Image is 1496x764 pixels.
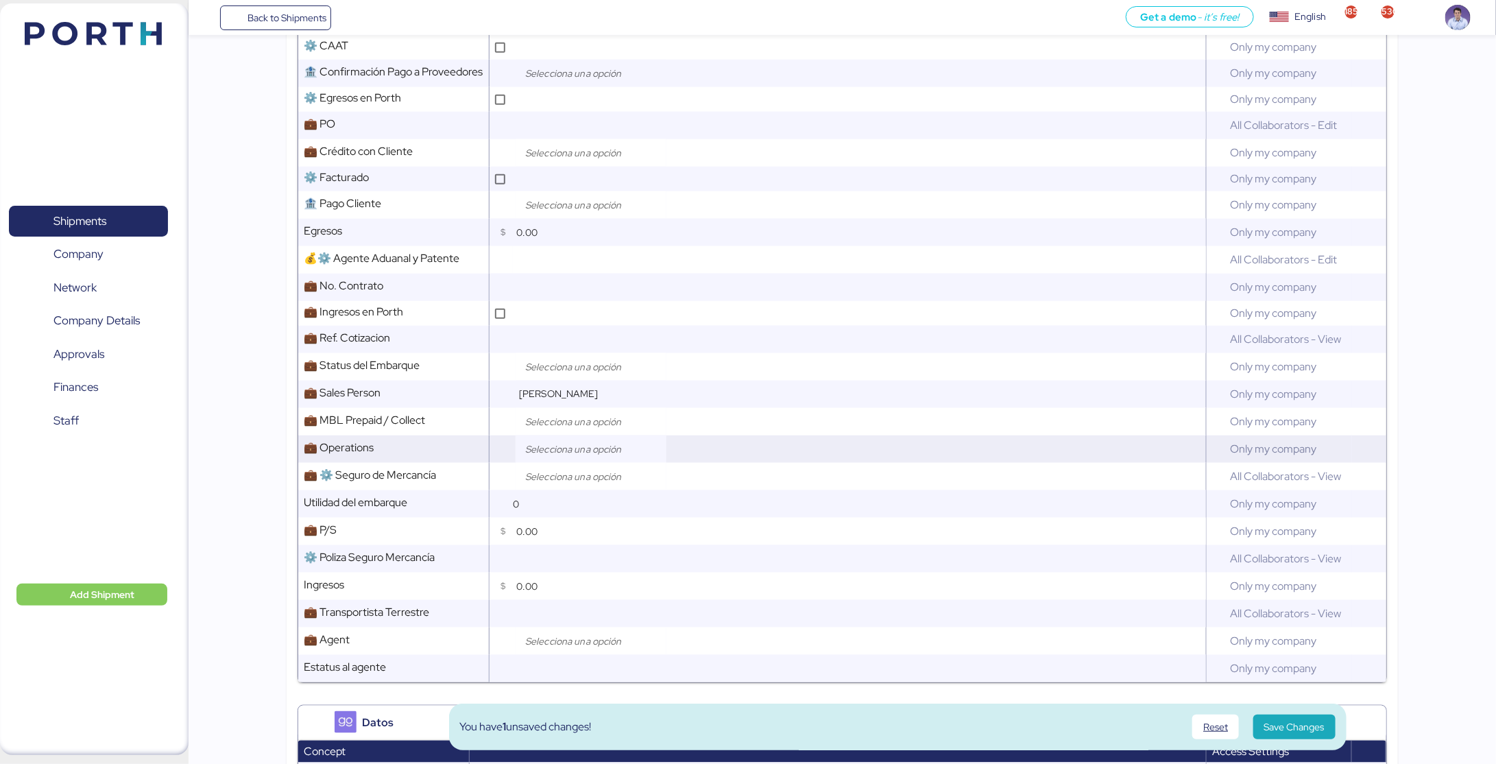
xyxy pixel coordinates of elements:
[507,719,592,734] span: unsaved changes!
[516,518,1206,545] input: $
[304,38,348,53] span: ⚙️ CAAT
[9,372,168,403] a: Finances
[1224,219,1322,245] span: Only my company
[304,660,386,674] span: Estatus al agente
[304,358,420,372] span: 💼 Status del Embarque
[304,170,369,184] span: ⚙️ Facturado
[522,359,666,375] input: Selecciona una opción
[516,573,1206,600] input: $
[1224,601,1347,626] span: All Collaborators - View
[516,219,1206,246] input: $
[1224,354,1322,379] span: Only my company
[1224,34,1322,60] span: Only my company
[304,331,390,345] span: 💼 Ref. Cotizacion
[16,584,167,606] button: Add Shipment
[522,468,666,485] input: Selecciona una opción
[304,278,383,293] span: 💼 No. Contrato
[1224,112,1342,138] span: All Collaborators - Edit
[1224,436,1322,462] span: Only my company
[460,719,503,734] span: You have
[53,244,104,264] span: Company
[1224,546,1347,571] span: All Collaborators - View
[522,414,666,430] input: Selecciona una opción
[495,575,511,598] button: $
[304,632,350,647] span: 💼 Agent
[1224,86,1322,112] span: Only my company
[53,377,98,397] span: Finances
[9,272,168,304] a: Network
[1224,464,1347,489] span: All Collaborators - View
[9,239,168,270] a: Company
[522,441,666,457] input: Selecciona una opción
[1224,409,1322,434] span: Only my company
[304,523,337,537] span: 💼 P/S
[1203,719,1228,735] span: Reset
[304,495,407,510] span: Utilidad del embarque
[304,64,483,79] span: 🏦 Confirmación Pago a Proveedores
[304,251,459,265] span: 💰⚙️ Agente Aduanal y Patente
[519,387,599,400] span: [PERSON_NAME]
[304,440,374,455] span: 💼 Operations
[362,715,394,731] span: Datos
[503,719,507,734] span: 1
[1224,573,1322,599] span: Only my company
[1224,192,1322,217] span: Only my company
[500,225,505,241] span: $
[304,91,401,105] span: ⚙️ Egresos en Porth
[304,224,342,238] span: Egresos
[70,586,134,603] span: Add Shipment
[304,385,381,400] span: 💼 Sales Person
[304,744,346,759] span: Concept
[1224,381,1322,407] span: Only my company
[500,524,505,540] span: $
[500,579,505,595] span: $
[1192,715,1239,739] button: Reset
[304,413,425,427] span: 💼 MBL Prepaid / Collect
[304,305,403,319] span: 💼 Ingresos en Porth
[304,196,381,211] span: 🏦 Pago Cliente
[1224,326,1347,352] span: All Collaborators - View
[522,633,666,649] input: Selecciona una opción
[522,145,666,161] input: Selecciona una opción
[248,10,326,26] span: Back to Shipments
[304,117,335,131] span: 💼 PO
[53,311,140,331] span: Company Details
[9,405,168,436] a: Staff
[304,605,429,619] span: 💼 Transportista Terrestre
[495,221,511,244] button: $
[1224,491,1322,516] span: Only my company
[53,211,106,231] span: Shipments
[522,65,666,82] input: Selecciona una opción
[1224,628,1322,654] span: Only my company
[304,468,436,482] span: 💼 ⚙️ Seguro de Mercancía
[9,338,168,370] a: Approvals
[1212,744,1289,759] span: Access Settings
[1224,60,1322,86] span: Only my company
[1224,656,1322,681] span: Only my company
[495,520,511,543] button: $
[1294,10,1326,24] div: English
[1224,166,1322,191] span: Only my company
[197,6,220,29] button: Menu
[53,278,97,298] span: Network
[1253,715,1336,739] button: Save Changes
[304,550,435,564] span: ⚙️ Poliza Seguro Mercancía
[1224,300,1322,326] span: Only my company
[1224,518,1322,544] span: Only my company
[1224,140,1322,165] span: Only my company
[304,144,413,158] span: 💼 Crédito con Cliente
[1224,247,1342,272] span: All Collaborators - Edit
[1264,719,1325,735] span: Save Changes
[53,344,104,364] span: Approvals
[1224,274,1322,300] span: Only my company
[53,411,79,431] span: Staff
[9,305,168,337] a: Company Details
[220,5,332,30] a: Back to Shipments
[522,197,666,213] input: Selecciona una opción
[304,577,344,592] span: Ingresos
[9,206,168,237] a: Shipments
